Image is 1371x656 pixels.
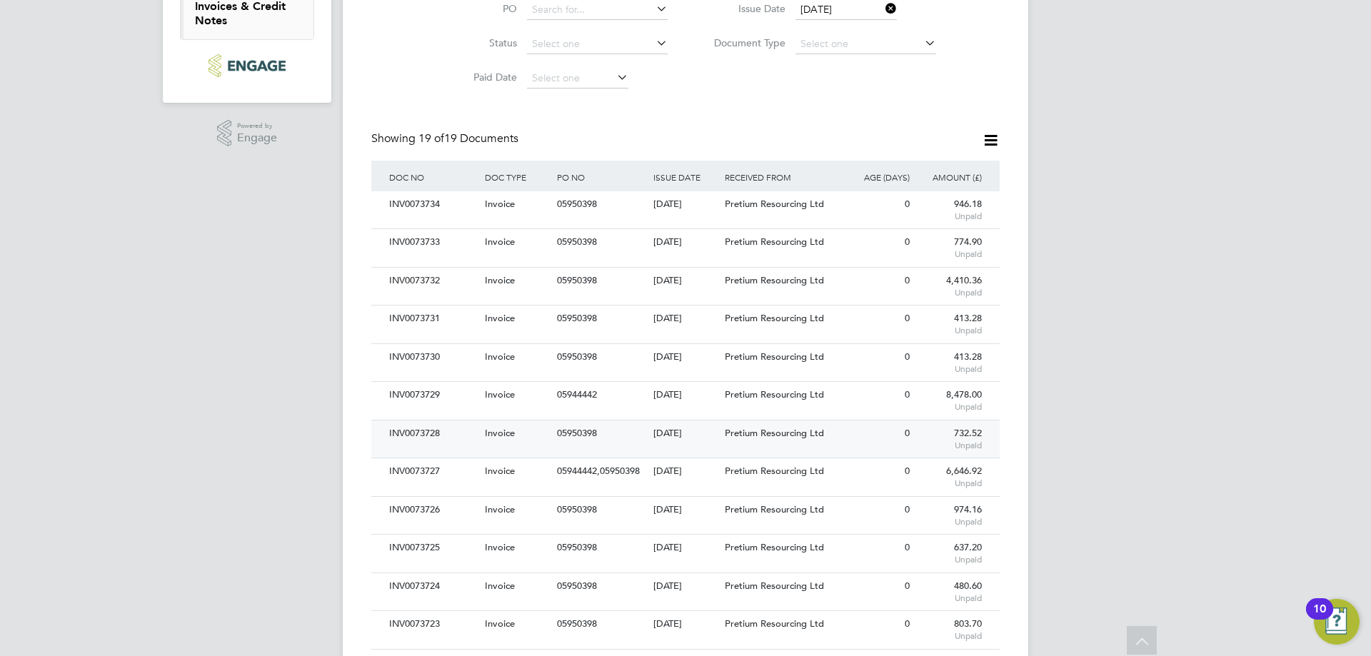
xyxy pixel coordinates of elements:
span: 05944442 [557,388,597,400]
div: INV0073723 [386,611,481,637]
label: Paid Date [435,71,517,84]
span: 0 [905,236,910,248]
div: AMOUNT (£) [913,161,985,193]
div: [DATE] [650,611,722,637]
span: Unpaid [917,325,982,336]
span: Unpaid [917,478,982,489]
div: [DATE] [650,497,722,523]
div: 974.16 [913,497,985,534]
a: Powered byEngage [217,120,278,147]
span: Powered by [237,120,277,132]
span: 0 [905,274,910,286]
div: ISSUE DATE [650,161,722,193]
div: INV0073734 [386,191,481,218]
div: 413.28 [913,306,985,343]
div: INV0073726 [386,497,481,523]
div: 637.20 [913,535,985,572]
span: Invoice [485,427,515,439]
span: 0 [905,541,910,553]
span: 0 [905,427,910,439]
span: 05950398 [557,617,597,630]
div: PO NO [553,161,649,193]
span: Invoice [485,617,515,630]
span: Pretium Resourcing Ltd [725,465,824,477]
label: Status [435,36,517,49]
label: Document Type [703,36,785,49]
div: INV0073728 [386,420,481,447]
a: Go to home page [180,54,314,77]
div: [DATE] [650,382,722,408]
div: INV0073731 [386,306,481,332]
div: 803.70 [913,611,985,648]
span: 05950398 [557,350,597,363]
div: DOC TYPE [481,161,553,193]
span: 0 [905,312,910,324]
div: Showing [371,131,521,146]
span: 19 of [418,131,444,146]
div: 413.28 [913,344,985,381]
span: 05950398 [557,427,597,439]
div: INV0073730 [386,344,481,370]
span: Unpaid [917,211,982,222]
span: Unpaid [917,363,982,375]
div: INV0073725 [386,535,481,561]
span: Unpaid [917,516,982,528]
span: Invoice [485,236,515,248]
span: 05950398 [557,580,597,592]
label: PO [435,2,517,15]
span: 05950398 [557,274,597,286]
div: 946.18 [913,191,985,228]
span: Pretium Resourcing Ltd [725,350,824,363]
span: 0 [905,350,910,363]
div: [DATE] [650,191,722,218]
div: [DATE] [650,268,722,294]
div: DOC NO [386,161,481,193]
span: 0 [905,503,910,515]
div: AGE (DAYS) [841,161,913,193]
input: Select one [527,69,628,89]
div: 480.60 [913,573,985,610]
span: Pretium Resourcing Ltd [725,541,824,553]
input: Select one [527,34,668,54]
span: Invoice [485,312,515,324]
div: INV0073724 [386,573,481,600]
span: 0 [905,198,910,210]
div: INV0073729 [386,382,481,408]
div: [DATE] [650,535,722,561]
div: INV0073727 [386,458,481,485]
div: RECEIVED FROM [721,161,841,193]
div: INV0073733 [386,229,481,256]
span: Invoice [485,274,515,286]
span: Unpaid [917,554,982,565]
div: 732.52 [913,420,985,458]
span: 05944442,05950398 [557,465,640,477]
span: Invoice [485,503,515,515]
span: 0 [905,617,910,630]
span: Invoice [485,465,515,477]
span: Pretium Resourcing Ltd [725,388,824,400]
span: Unpaid [917,287,982,298]
div: 8,478.00 [913,382,985,419]
span: Invoice [485,580,515,592]
span: Engage [237,132,277,144]
label: Issue Date [703,2,785,15]
span: 0 [905,580,910,592]
span: Pretium Resourcing Ltd [725,503,824,515]
span: Invoice [485,541,515,553]
div: 6,646.92 [913,458,985,495]
button: Open Resource Center, 10 new notifications [1314,599,1360,645]
span: Pretium Resourcing Ltd [725,198,824,210]
div: [DATE] [650,229,722,256]
span: Pretium Resourcing Ltd [725,580,824,592]
span: 05950398 [557,503,597,515]
img: ncclondon-logo-retina.png [209,54,285,77]
span: Pretium Resourcing Ltd [725,427,824,439]
span: 05950398 [557,236,597,248]
span: 0 [905,465,910,477]
div: [DATE] [650,306,722,332]
div: INV0073732 [386,268,481,294]
span: Invoice [485,388,515,400]
span: Pretium Resourcing Ltd [725,617,824,630]
span: Pretium Resourcing Ltd [725,312,824,324]
input: Select one [795,34,936,54]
